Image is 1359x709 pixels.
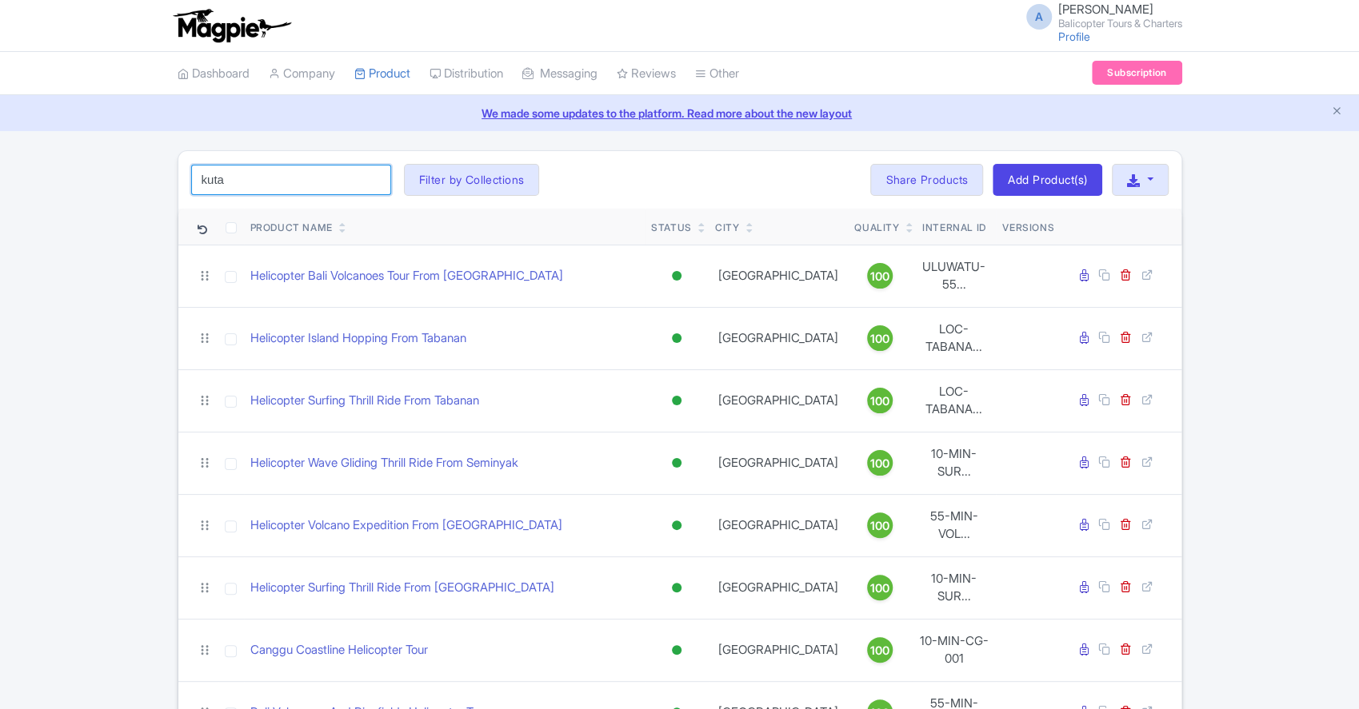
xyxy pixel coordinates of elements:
[912,245,996,307] td: ULUWATU-55...
[669,265,685,288] div: Active
[10,105,1349,121] a: We made some updates to the platform. Read more about the new layout
[709,369,848,432] td: [GEOGRAPHIC_DATA]
[912,369,996,432] td: LOC-TABANA...
[854,512,905,538] a: 100
[870,330,889,348] span: 100
[669,514,685,537] div: Active
[354,52,410,96] a: Product
[996,209,1061,245] th: Versions
[854,450,905,476] a: 100
[854,637,905,663] a: 100
[709,245,848,307] td: [GEOGRAPHIC_DATA]
[912,307,996,369] td: LOC-TABANA...
[617,52,676,96] a: Reviews
[912,556,996,619] td: 10-MIN-SUR...
[870,164,983,196] a: Share Products
[669,389,685,412] div: Active
[430,52,503,96] a: Distribution
[1026,4,1052,30] span: A
[993,164,1102,196] a: Add Product(s)
[912,209,996,245] th: Internal ID
[854,221,899,235] div: Quality
[870,392,889,410] span: 100
[709,556,848,619] td: [GEOGRAPHIC_DATA]
[250,221,333,235] div: Product Name
[522,52,598,96] a: Messaging
[250,329,466,348] a: Helicopter Island Hopping From Tabanan
[870,580,889,597] span: 100
[870,455,889,472] span: 100
[669,576,685,599] div: Active
[1092,61,1181,85] a: Subscription
[250,454,518,472] a: Helicopter Wave Gliding Thrill Ride From Seminyak
[709,307,848,369] td: [GEOGRAPHIC_DATA]
[250,579,554,597] a: Helicopter Surfing Thrill Ride From [GEOGRAPHIC_DATA]
[854,388,905,413] a: 100
[669,327,685,350] div: Active
[191,165,391,195] input: Search product name, city, or interal id
[709,432,848,494] td: [GEOGRAPHIC_DATA]
[404,164,540,196] button: Filter by Collections
[715,221,739,235] div: City
[870,268,889,285] span: 100
[669,639,685,662] div: Active
[709,494,848,556] td: [GEOGRAPHIC_DATA]
[269,52,335,96] a: Company
[178,52,250,96] a: Dashboard
[854,575,905,600] a: 100
[695,52,739,96] a: Other
[854,263,905,289] a: 100
[870,517,889,535] span: 100
[912,432,996,494] td: 10-MIN-SUR...
[709,619,848,681] td: [GEOGRAPHIC_DATA]
[250,516,562,535] a: Helicopter Volcano Expedition From [GEOGRAPHIC_DATA]
[1058,2,1153,17] span: [PERSON_NAME]
[854,325,905,351] a: 100
[250,641,428,659] a: Canggu Coastline Helicopter Tour
[651,221,692,235] div: Status
[912,619,996,681] td: 10-MIN-CG-001
[250,267,563,285] a: Helicopter Bali Volcanoes Tour From [GEOGRAPHIC_DATA]
[1058,18,1182,29] small: Balicopter Tours & Charters
[250,392,479,410] a: Helicopter Surfing Thrill Ride From Tabanan
[912,494,996,556] td: 55-MIN-VOL...
[870,642,889,659] span: 100
[669,452,685,475] div: Active
[170,8,294,43] img: logo-ab69f6fb50320c5b225c76a69d11143b.png
[1331,103,1343,121] button: Close announcement
[1058,30,1090,43] a: Profile
[1017,3,1182,29] a: A [PERSON_NAME] Balicopter Tours & Charters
